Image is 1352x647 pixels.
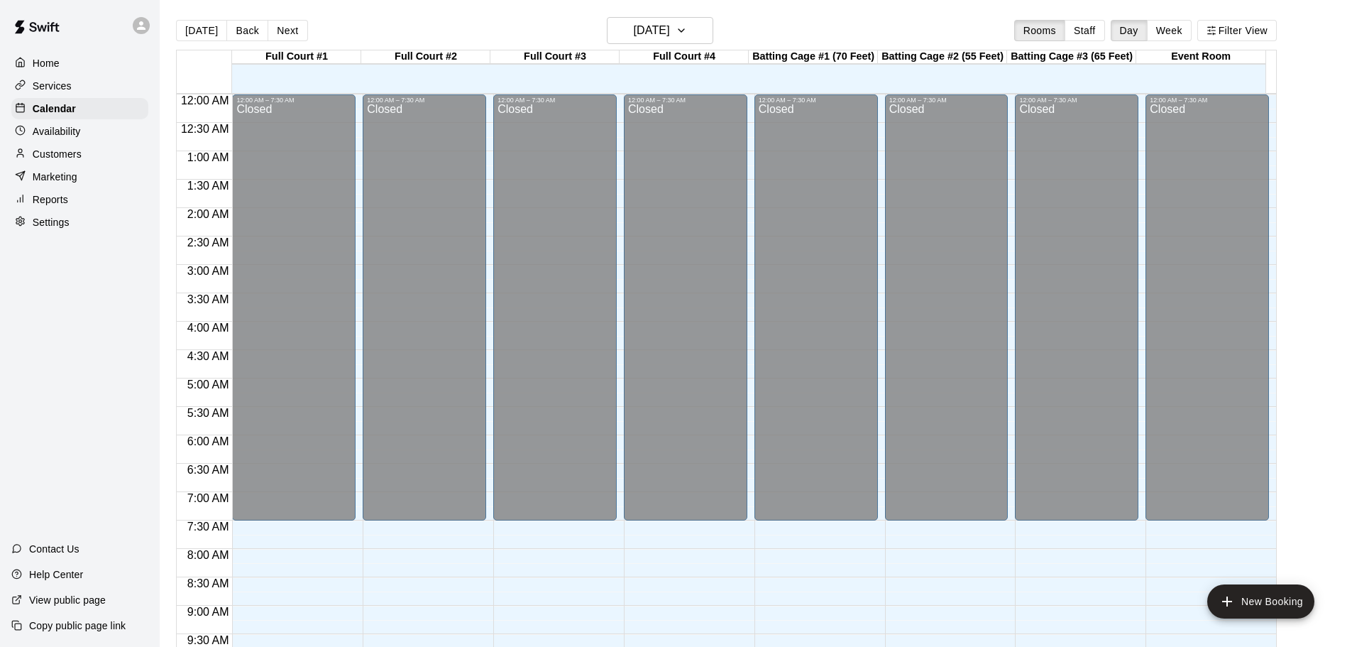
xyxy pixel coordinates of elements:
div: Full Court #1 [232,50,361,64]
p: Home [33,56,60,70]
div: 12:00 AM – 7:30 AM: Closed [363,94,486,521]
span: 6:00 AM [184,435,233,447]
span: 9:30 AM [184,634,233,646]
div: 12:00 AM – 7:30 AM: Closed [232,94,356,521]
button: Next [268,20,307,41]
div: 12:00 AM – 7:30 AM [759,97,874,104]
div: 12:00 AM – 7:30 AM: Closed [1015,94,1138,521]
p: Copy public page link [29,619,126,633]
a: Reports [11,189,148,210]
a: Availability [11,121,148,142]
a: Calendar [11,98,148,119]
span: 9:00 AM [184,606,233,618]
div: 12:00 AM – 7:30 AM: Closed [1145,94,1269,521]
div: Closed [367,104,482,526]
button: add [1207,585,1314,619]
a: Settings [11,212,148,233]
div: 12:00 AM – 7:30 AM [498,97,612,104]
div: Closed [1019,104,1134,526]
button: Day [1111,20,1148,41]
div: Event Room [1136,50,1265,64]
span: 4:00 AM [184,322,233,334]
span: 4:30 AM [184,350,233,362]
div: Closed [759,104,874,526]
div: 12:00 AM – 7:30 AM: Closed [885,94,1008,521]
a: Marketing [11,166,148,187]
button: Filter View [1197,20,1277,41]
button: [DATE] [176,20,227,41]
div: 12:00 AM – 7:30 AM [1150,97,1265,104]
span: 2:00 AM [184,208,233,220]
p: View public page [29,593,106,607]
div: 12:00 AM – 7:30 AM [236,97,351,104]
div: Closed [889,104,1004,526]
p: Services [33,79,72,93]
span: 12:30 AM [177,123,233,135]
span: 3:30 AM [184,293,233,305]
span: 5:00 AM [184,379,233,391]
a: Customers [11,143,148,165]
div: Closed [236,104,351,526]
span: 7:30 AM [184,521,233,533]
a: Home [11,53,148,74]
div: 12:00 AM – 7:30 AM [889,97,1004,104]
span: 5:30 AM [184,407,233,419]
button: Rooms [1014,20,1065,41]
span: 12:00 AM [177,94,233,107]
button: [DATE] [607,17,713,44]
div: Batting Cage #1 (70 Feet) [749,50,878,64]
p: Contact Us [29,542,79,556]
span: 6:30 AM [184,464,233,476]
p: Help Center [29,567,83,582]
button: Staff [1065,20,1105,41]
div: 12:00 AM – 7:30 AM: Closed [493,94,617,521]
span: 1:30 AM [184,180,233,192]
p: Availability [33,124,81,138]
p: Calendar [33,102,76,116]
div: 12:00 AM – 7:30 AM [367,97,482,104]
div: Full Court #3 [490,50,620,64]
a: Services [11,75,148,97]
span: 8:30 AM [184,577,233,589]
span: 8:00 AM [184,549,233,561]
div: 12:00 AM – 7:30 AM: Closed [624,94,747,521]
div: Batting Cage #2 (55 Feet) [878,50,1007,64]
h6: [DATE] [634,21,670,40]
div: Closed [1150,104,1265,526]
div: Closed [498,104,612,526]
button: Week [1147,20,1192,41]
button: Back [226,20,268,41]
div: Full Court #4 [620,50,749,64]
p: Customers [33,147,82,161]
span: 2:30 AM [184,236,233,249]
span: 3:00 AM [184,265,233,277]
p: Settings [33,215,70,229]
div: Closed [628,104,743,526]
p: Marketing [33,170,77,184]
div: 12:00 AM – 7:30 AM [1019,97,1134,104]
div: 12:00 AM – 7:30 AM [628,97,743,104]
span: 7:00 AM [184,492,233,504]
p: Reports [33,192,68,207]
div: Batting Cage #3 (65 Feet) [1007,50,1136,64]
div: 12:00 AM – 7:30 AM: Closed [754,94,878,521]
span: 1:00 AM [184,151,233,163]
div: Full Court #2 [361,50,490,64]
